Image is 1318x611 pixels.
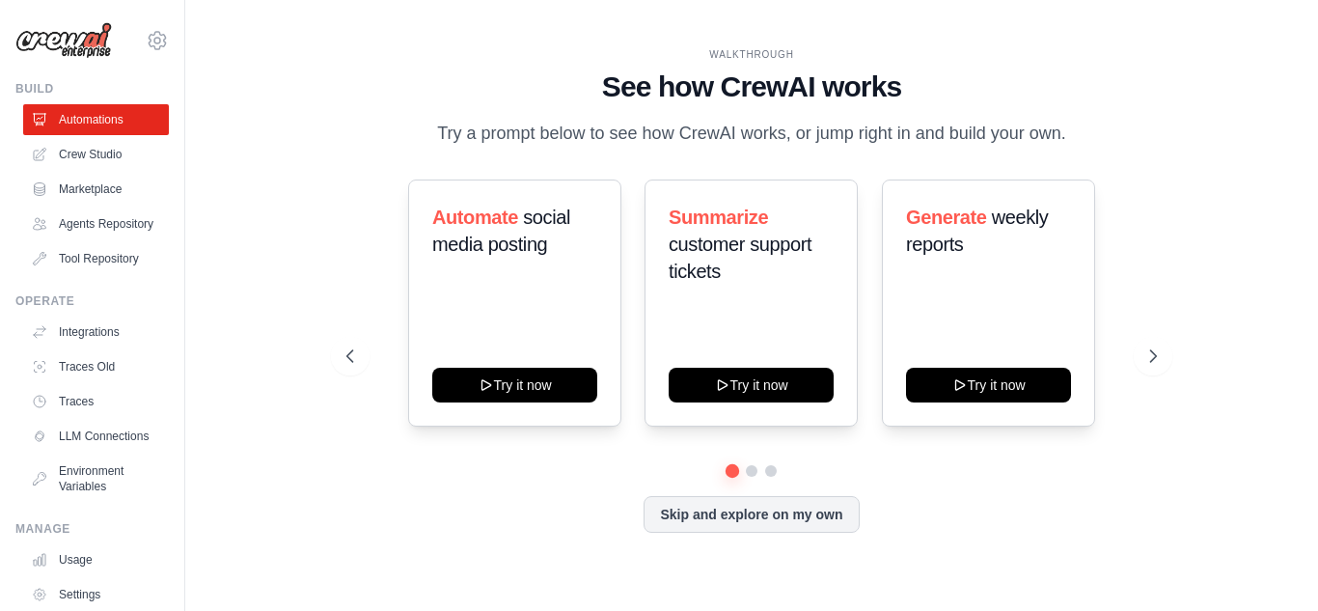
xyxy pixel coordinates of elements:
a: Agents Repository [23,208,169,239]
a: Traces Old [23,351,169,382]
div: Build [15,81,169,97]
p: Try a prompt below to see how CrewAI works, or jump right in and build your own. [427,120,1076,148]
a: Usage [23,544,169,575]
span: weekly reports [906,207,1048,255]
a: Environment Variables [23,456,169,502]
span: social media posting [432,207,570,255]
a: Automations [23,104,169,135]
img: Logo [15,22,112,59]
a: Crew Studio [23,139,169,170]
div: Operate [15,293,169,309]
a: Traces [23,386,169,417]
div: Manage [15,521,169,537]
span: Automate [432,207,518,228]
h1: See how CrewAI works [346,69,1157,104]
button: Try it now [906,368,1071,403]
span: Summarize [669,207,768,228]
a: LLM Connections [23,421,169,452]
div: WALKTHROUGH [346,47,1157,62]
button: Try it now [432,368,597,403]
button: Skip and explore on my own [644,496,859,533]
span: customer support tickets [669,234,811,282]
button: Try it now [669,368,834,403]
a: Integrations [23,317,169,347]
a: Marketplace [23,174,169,205]
a: Settings [23,579,169,610]
a: Tool Repository [23,243,169,274]
span: Generate [906,207,987,228]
